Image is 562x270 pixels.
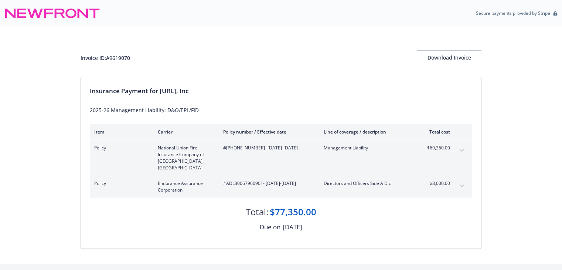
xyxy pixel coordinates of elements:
[476,10,550,16] p: Secure payments provided by Stripe
[260,222,280,232] div: Due on
[81,54,130,62] div: Invoice ID: A9619070
[158,180,211,193] span: Endurance Assurance Corporation
[223,145,312,151] span: #[PHONE_NUMBER] - [DATE]-[DATE]
[246,206,268,218] div: Total:
[270,206,316,218] div: $77,350.00
[158,145,211,171] span: National Union Fire Insurance Company of [GEOGRAPHIC_DATA], [GEOGRAPHIC_DATA].
[456,145,468,156] button: expand content
[158,129,211,135] div: Carrier
[422,129,450,135] div: Total cost
[223,129,312,135] div: Policy number / Effective date
[324,145,411,151] span: Management Liability
[324,129,411,135] div: Line of coverage / description
[283,222,302,232] div: [DATE]
[422,180,450,187] span: $8,000.00
[417,50,481,65] button: Download Invoice
[90,176,472,198] div: PolicyEndurance Assurance Corporation#ADL30067960901- [DATE]-[DATE]Directors and Officers Side A ...
[94,145,146,151] span: Policy
[90,106,472,114] div: 2025-26 Management Liability: D&O/EPL/FID
[422,145,450,151] span: $69,350.00
[90,86,472,96] div: Insurance Payment for [URL], Inc
[417,51,481,65] div: Download Invoice
[324,180,411,187] span: Directors and Officers Side A Dic
[94,180,146,187] span: Policy
[94,129,146,135] div: Item
[223,180,312,187] span: #ADL30067960901 - [DATE]-[DATE]
[90,140,472,176] div: PolicyNational Union Fire Insurance Company of [GEOGRAPHIC_DATA], [GEOGRAPHIC_DATA].#[PHONE_NUMBE...
[456,180,468,192] button: expand content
